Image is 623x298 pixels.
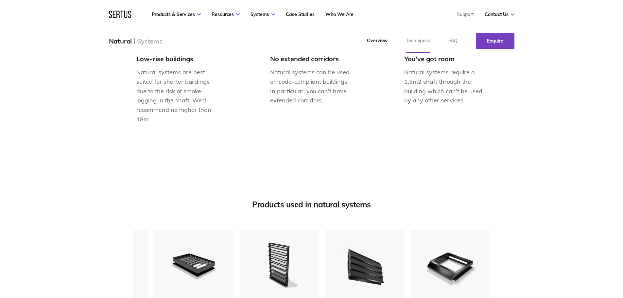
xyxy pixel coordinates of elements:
div: You've got room [404,55,487,63]
p: Natural systems are best suited for shorter buildings due to the risk of smoke-logging in the sha... [136,68,219,124]
a: FAQ [439,29,467,53]
iframe: Chat Widget [505,222,623,298]
p: Natural systems require a 1.5m2 shaft through the building which can’t be used by any other servi... [404,68,487,105]
div: Low-rise buildings [136,55,219,63]
a: Who We Are [325,11,354,17]
a: Case Studies [286,11,315,17]
a: Resources [212,11,240,17]
a: Support [457,11,474,17]
a: Tech Specs [397,29,439,53]
div: Natural [109,37,132,45]
a: Systems [251,11,275,17]
div: No extended corridors [270,55,353,63]
a: Enquire [476,33,514,49]
a: Contact Us [485,11,514,17]
p: Natural systems can be used on code-compliant buildings. In particular, you can’t have extended c... [270,68,353,105]
div: Products used in natural systems [133,200,490,209]
a: Products & Services [152,11,201,17]
div: Systems [137,37,163,45]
